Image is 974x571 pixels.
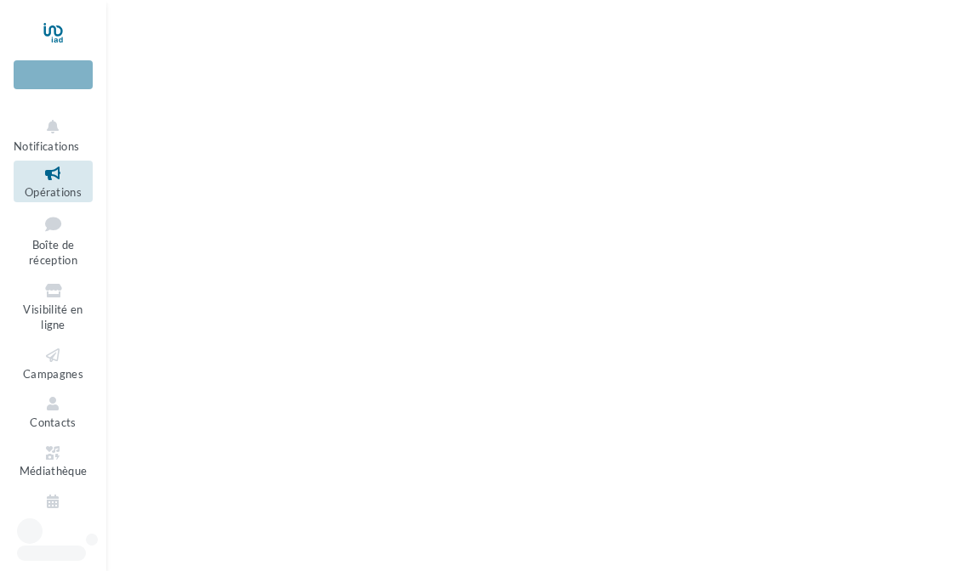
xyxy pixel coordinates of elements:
[23,302,83,332] span: Visibilité en ligne
[14,161,93,202] a: Opérations
[14,342,93,384] a: Campagnes
[20,465,88,478] span: Médiathèque
[14,139,79,153] span: Notifications
[14,60,93,89] div: Nouvelle campagne
[29,238,77,268] span: Boîte de réception
[25,185,82,199] span: Opérations
[14,278,93,336] a: Visibilité en ligne
[14,391,93,432] a: Contacts
[14,440,93,482] a: Médiathèque
[30,416,77,429] span: Contacts
[14,209,93,271] a: Boîte de réception
[23,367,83,381] span: Campagnes
[26,513,80,527] span: Calendrier
[14,489,93,530] a: Calendrier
